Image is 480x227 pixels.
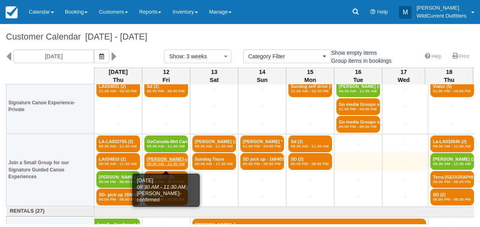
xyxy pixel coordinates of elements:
[322,47,382,59] label: Show empty items
[384,120,426,129] a: +
[382,68,425,84] th: 17 Wed
[192,175,236,184] a: +
[384,140,426,148] a: +
[291,89,330,94] em: 11:30 AM - 02:30 PM
[288,102,332,111] a: +
[81,32,147,42] span: [DATE] - [DATE]
[430,80,474,97] a: Viator (5)01:00 PM - 04:00 PM
[433,89,472,94] em: 01:00 PM - 04:00 PM
[433,179,472,184] em: 05:00 PM - 08:00 PM
[183,53,207,60] span: : 3 weeks
[243,161,282,166] em: 05:00 PM - 08:00 PM
[6,32,474,42] h1: Customer Calendar
[6,79,94,134] th: Signature Canoe Experience- Private
[6,6,18,18] img: checkfront-main-nav-mini-logo.png
[195,144,234,149] em: 08:30 AM - 11:30 AM
[286,68,334,84] th: 15 Mon
[96,120,140,129] a: +
[96,189,140,205] a: SD- pick up 159698 (2)05:00 PM - 08:00 PM
[288,80,332,97] a: Sundog self drive (4)11:30 AM - 02:30 PM
[288,135,332,152] a: Sd (2)08:30 AM - 11:30 AM
[240,175,284,184] a: +
[240,193,284,201] a: +
[190,68,238,84] th: 13 Sat
[339,124,378,129] em: 05:00 PM - 08:00 PM
[248,52,321,60] span: Category Filter
[370,10,376,15] i: Help
[147,197,186,202] em: 05:00 PM - 08:00 PM
[416,12,466,20] p: WildCurrent Outfitters
[147,89,186,94] em: 05:00 PM - 08:00 PM
[99,89,138,94] em: 11:30 AM - 02:30 PM
[96,135,140,152] a: LA-LA032765 (2)08:30 AM - 11:30 AM
[322,58,398,63] span: Group items in bookings
[430,135,474,152] a: La-LA032646 (2)08:30 AM - 11:30 AM
[288,175,332,184] a: +
[243,50,331,63] button: Category Filter
[192,85,236,93] a: +
[430,102,474,111] a: +
[8,207,92,215] a: Rentals (27)
[144,102,188,111] a: +
[339,89,378,94] em: 08:30 AM - 11:30 AM
[192,102,236,111] a: +
[339,107,378,112] em: 01:00 PM - 04:00 PM
[399,6,412,19] div: M
[336,140,380,148] a: +
[430,153,474,170] a: [PERSON_NAME] (2)08:30 AM - 11:30 AM
[192,193,236,201] a: +
[144,171,188,188] a: LA035577 (2)05:00 PM - 08:00 PM
[6,134,94,206] th: Join a Small Group for our Signature Guided Canoe Experiences
[147,179,186,184] em: 05:00 PM - 08:00 PM
[240,153,284,170] a: SD pick up - 166401 (2)05:00 PM - 08:00 PM
[430,171,474,188] a: Terra [GEOGRAPHIC_DATA]- Naïma (2)05:00 PM - 08:00 PM
[192,153,236,170] a: Sundog Tours08:30 AM - 11:30 AM
[430,120,474,129] a: +
[144,135,188,152] a: GoCanada-Met Canades (2)08:30 AM - 11:30 AM
[94,68,142,84] th: [DATE] Thu
[164,50,231,63] button: Show: 3 weeks
[336,175,380,184] a: +
[377,9,388,15] span: Help
[192,135,236,152] a: [PERSON_NAME] (2)08:30 AM - 11:30 AM
[169,53,183,60] span: Show
[240,102,284,111] a: +
[384,175,426,184] a: +
[144,80,188,97] a: Sd (2)05:00 PM - 08:00 PM
[99,144,138,149] em: 08:30 AM - 11:30 AM
[433,197,472,202] em: 05:00 PM - 08:00 PM
[420,51,446,62] a: Help
[448,51,474,62] a: Print
[238,68,286,84] th: 14 Sun
[99,197,138,202] em: 05:00 PM - 08:00 PM
[336,116,380,133] a: Go media Groups of 1 (4)05:00 PM - 08:00 PM
[240,135,284,152] a: [PERSON_NAME] * (2)01:00 PM - 04:00 PM
[384,193,426,201] a: +
[433,161,472,166] em: 08:30 AM - 11:30 AM
[336,80,380,97] a: [PERSON_NAME] (4)08:30 AM - 11:30 AM
[336,193,380,201] a: +
[96,80,140,97] a: LA034831 (2)11:30 AM - 02:30 PM
[144,189,188,205] a: Sd (2)05:00 PM - 08:00 PM
[288,120,332,129] a: +
[384,102,426,111] a: +
[96,171,140,188] a: [PERSON_NAME] (2)05:00 PM - 08:00 PM
[147,161,186,166] em: 08:30 AM - 11:30 AM
[144,120,188,129] a: +
[433,144,472,149] em: 08:30 AM - 11:30 AM
[322,55,397,67] label: Group items in bookings
[195,161,234,166] em: 08:30 AM - 11:30 AM
[243,144,282,149] em: 01:00 PM - 04:00 PM
[430,189,474,205] a: SD (2)05:00 PM - 08:00 PM
[384,85,426,93] a: +
[384,157,426,166] a: +
[291,144,330,149] em: 08:30 AM - 11:30 AM
[99,179,138,184] em: 05:00 PM - 08:00 PM
[144,153,188,170] a: [PERSON_NAME]-confir (2)08:30 AM - 11:30 AM
[322,50,383,55] span: Show empty items
[240,85,284,93] a: +
[288,193,332,201] a: +
[416,4,466,12] p: [PERSON_NAME]
[336,157,380,166] a: +
[336,98,380,115] a: Go media Groups of 1 (6)01:00 PM - 04:00 PM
